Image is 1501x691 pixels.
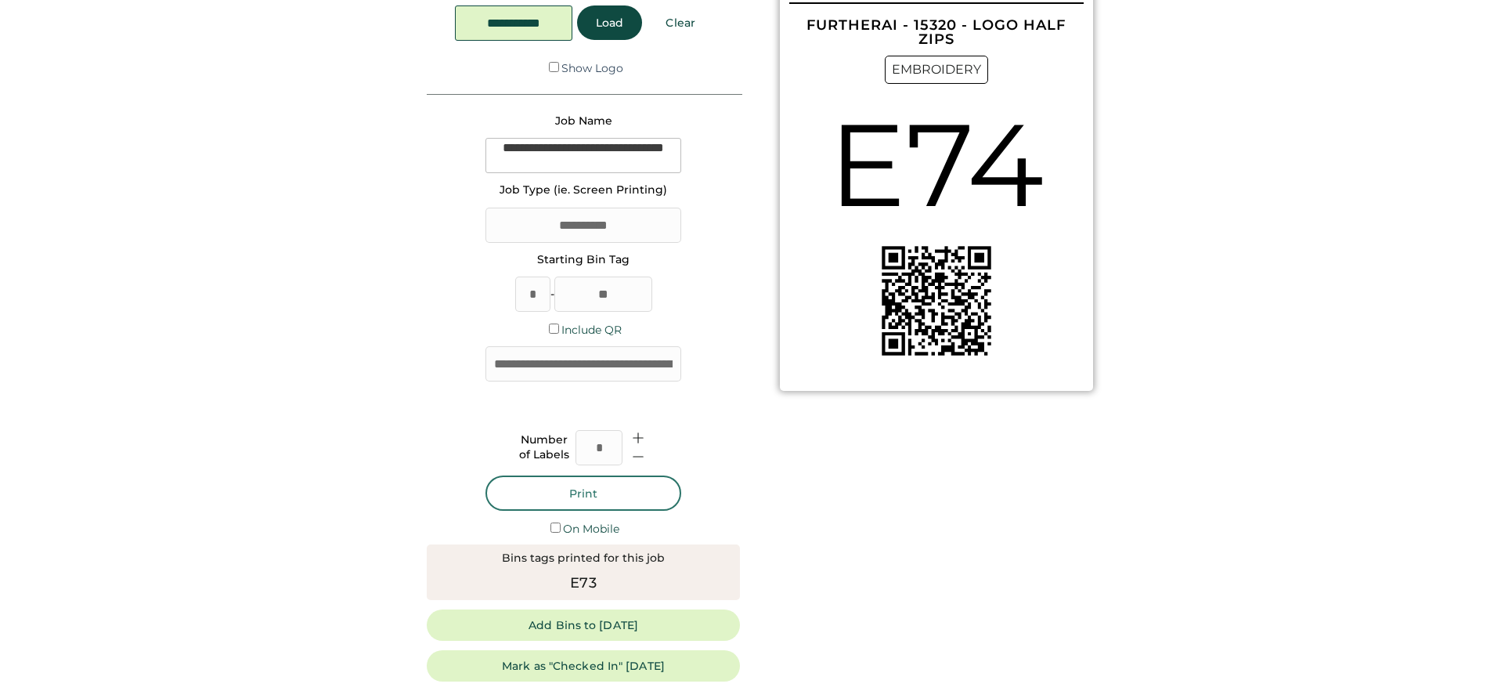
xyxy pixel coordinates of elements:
button: Load [577,5,642,40]
button: Mark as "Checked In" [DATE] [427,650,740,682]
div: Job Type (ie. Screen Printing) [500,183,667,198]
label: On Mobile [563,522,619,536]
label: Include QR [561,323,622,337]
div: Starting Bin Tag [537,252,630,268]
button: Add Bins to [DATE] [427,610,740,641]
div: - [550,287,554,302]
div: FURTHERAI - 15320 - LOGO HALF ZIPS [789,18,1084,46]
div: E73 [570,573,597,594]
div: E74 [828,84,1045,246]
button: Print [485,476,681,511]
div: Number of Labels [519,432,569,463]
div: EMBROIDERY [885,56,988,84]
div: Bins tags printed for this job [502,551,665,566]
div: Job Name [555,114,612,129]
button: Clear [647,5,714,40]
label: Show Logo [561,61,623,75]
